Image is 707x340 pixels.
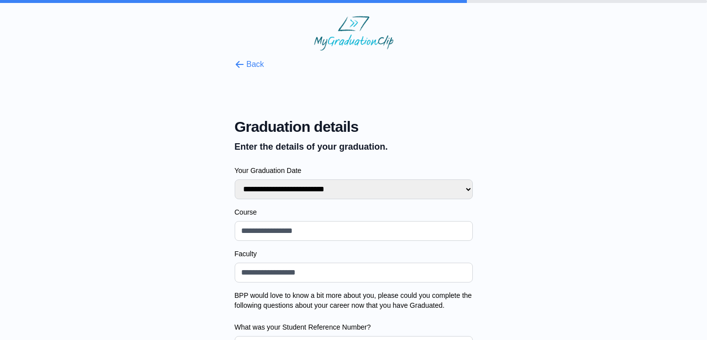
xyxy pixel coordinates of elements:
[235,58,264,70] button: Back
[235,118,473,136] span: Graduation details
[235,140,473,154] p: Enter the details of your graduation.
[235,290,473,310] label: BPP would love to know a bit more about you, please could you complete the following questions ab...
[235,249,473,259] label: Faculty
[235,166,473,175] label: Your Graduation Date
[235,207,473,217] label: Course
[235,322,473,332] label: What was your Student Reference Number?
[314,16,393,51] img: MyGraduationClip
